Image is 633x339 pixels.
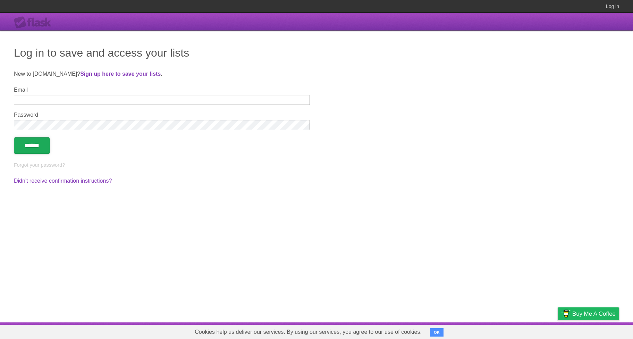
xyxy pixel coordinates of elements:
[558,307,619,320] a: Buy me a coffee
[430,328,444,337] button: OK
[14,178,112,184] a: Didn't receive confirmation instructions?
[572,308,616,320] span: Buy me a coffee
[575,324,619,337] a: Suggest a feature
[14,112,310,118] label: Password
[80,71,161,77] a: Sign up here to save your lists
[561,308,571,320] img: Buy me a coffee
[14,162,65,168] a: Forgot your password?
[14,16,56,29] div: Flask
[14,70,619,78] p: New to [DOMAIN_NAME]? .
[465,324,480,337] a: About
[549,324,567,337] a: Privacy
[188,325,429,339] span: Cookies help us deliver our services. By using our services, you agree to our use of cookies.
[525,324,540,337] a: Terms
[488,324,516,337] a: Developers
[14,44,619,61] h1: Log in to save and access your lists
[14,87,310,93] label: Email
